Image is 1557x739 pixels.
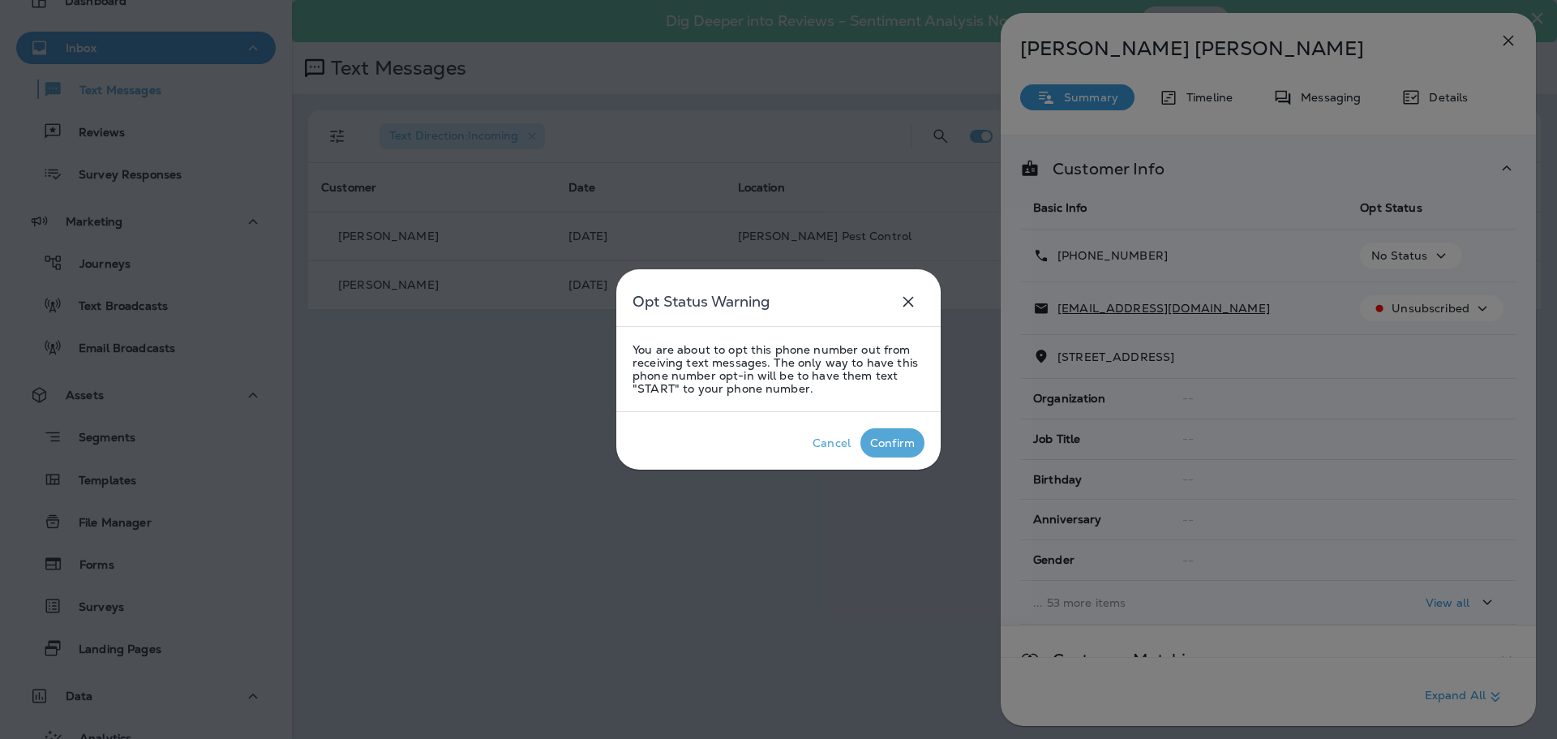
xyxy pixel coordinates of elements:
[813,436,851,449] div: Cancel
[803,428,860,458] button: Cancel
[633,343,924,395] p: You are about to opt this phone number out from receiving text messages. The only way to have thi...
[892,286,924,318] button: close
[860,428,924,458] button: Confirm
[633,289,770,315] h5: Opt Status Warning
[870,436,915,449] div: Confirm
